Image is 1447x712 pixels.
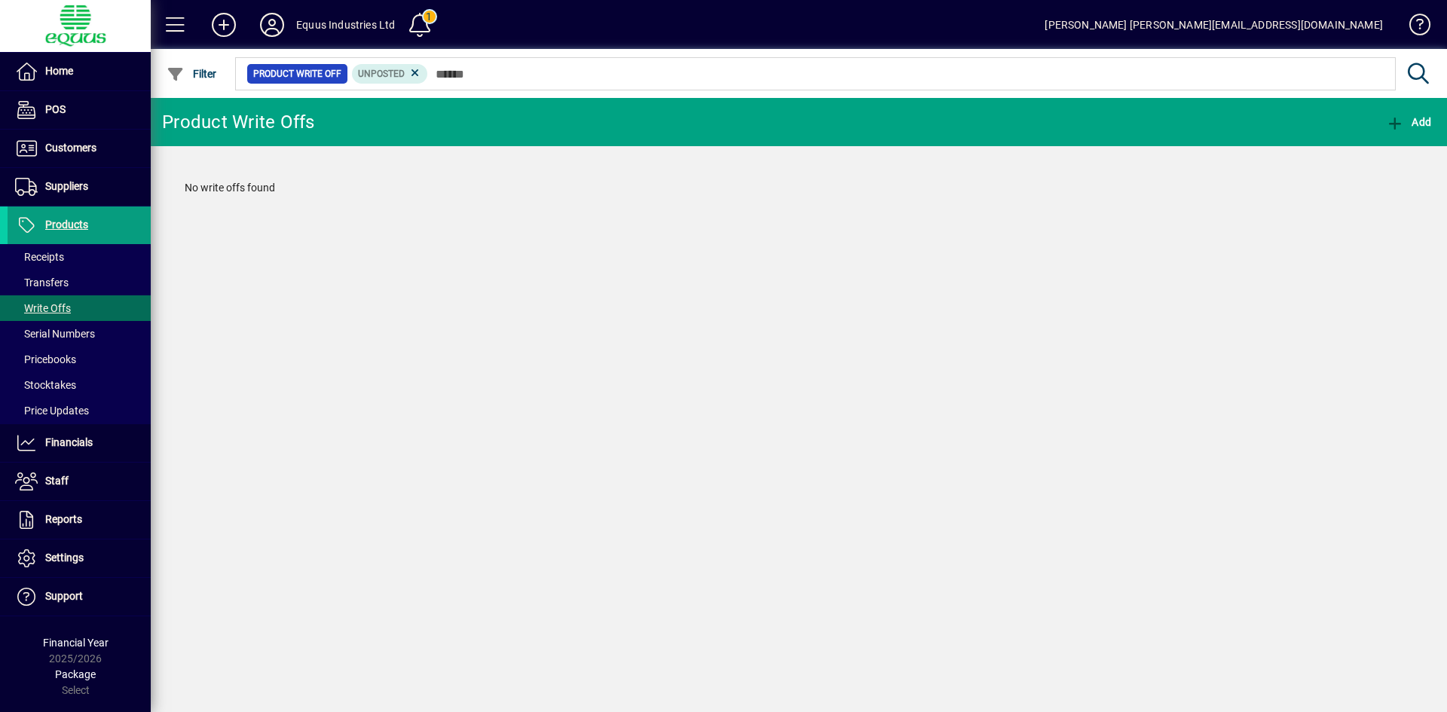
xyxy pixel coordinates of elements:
button: Add [200,11,248,38]
a: Price Updates [8,398,151,423]
a: Serial Numbers [8,321,151,347]
span: Support [45,590,83,602]
span: Financials [45,436,93,448]
span: POS [45,103,66,115]
span: Transfers [15,277,69,289]
span: Suppliers [45,180,88,192]
span: Product Write Off [253,66,341,81]
a: Financials [8,424,151,462]
div: Equus Industries Ltd [296,13,396,37]
div: Product Write Offs [162,110,315,134]
span: Serial Numbers [15,328,95,340]
span: Price Updates [15,405,89,417]
a: Home [8,53,151,90]
a: Suppliers [8,168,151,206]
button: Add [1382,108,1435,136]
div: [PERSON_NAME] [PERSON_NAME][EMAIL_ADDRESS][DOMAIN_NAME] [1045,13,1383,37]
a: Reports [8,501,151,539]
a: Stocktakes [8,372,151,398]
button: Profile [248,11,296,38]
span: Financial Year [43,637,109,649]
span: Home [45,65,73,77]
span: Receipts [15,251,64,263]
span: Pricebooks [15,353,76,365]
span: Stocktakes [15,379,76,391]
a: Transfers [8,270,151,295]
span: Filter [167,68,217,80]
a: Staff [8,463,151,500]
span: Package [55,668,96,680]
a: Support [8,578,151,616]
span: Staff [45,475,69,487]
a: Write Offs [8,295,151,321]
a: Knowledge Base [1398,3,1428,52]
span: Reports [45,513,82,525]
a: POS [8,91,151,129]
span: Add [1386,116,1431,128]
span: Write Offs [15,302,71,314]
span: Customers [45,142,96,154]
div: No write offs found [170,165,1428,211]
span: Settings [45,552,84,564]
span: Unposted [358,69,405,79]
button: Filter [163,60,221,87]
mat-chip: Product Movement Status: Unposted [352,64,428,84]
a: Customers [8,130,151,167]
a: Settings [8,539,151,577]
a: Receipts [8,244,151,270]
a: Pricebooks [8,347,151,372]
span: Products [45,218,88,231]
